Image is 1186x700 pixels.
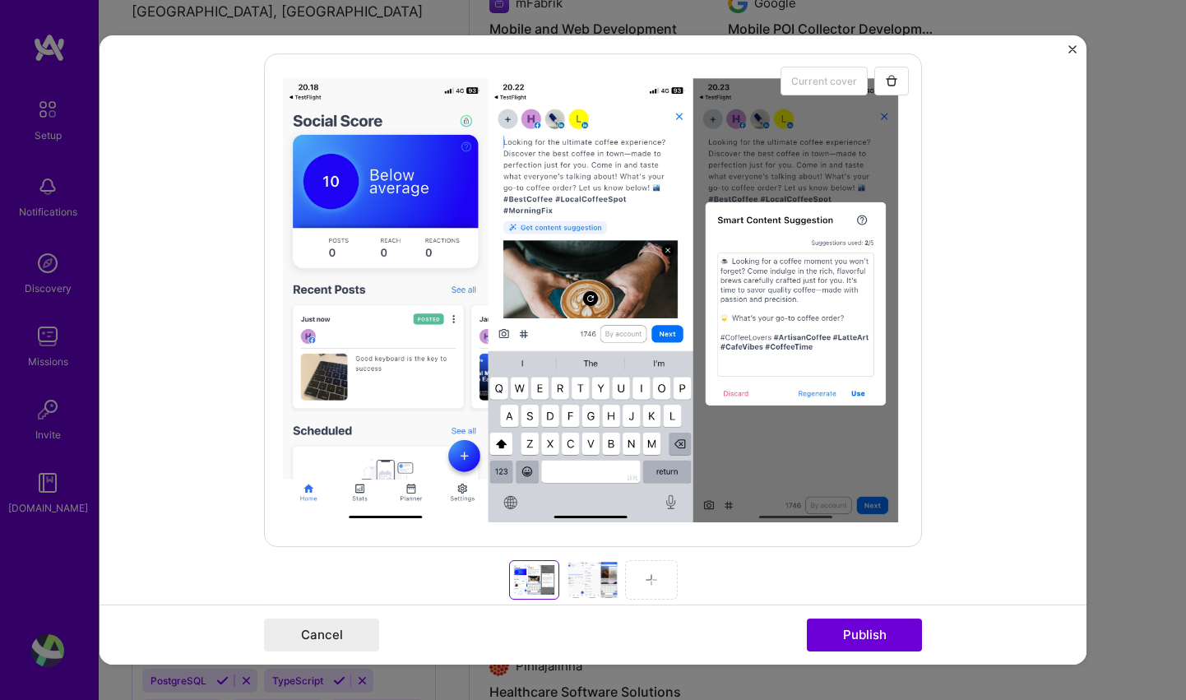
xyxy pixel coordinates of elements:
[264,53,922,547] div: Add
[781,67,868,95] button: Current cover
[1068,45,1077,63] button: Close
[264,619,379,651] button: Cancel
[645,573,658,586] img: Add
[885,74,898,87] img: Trash
[807,619,922,651] button: Publish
